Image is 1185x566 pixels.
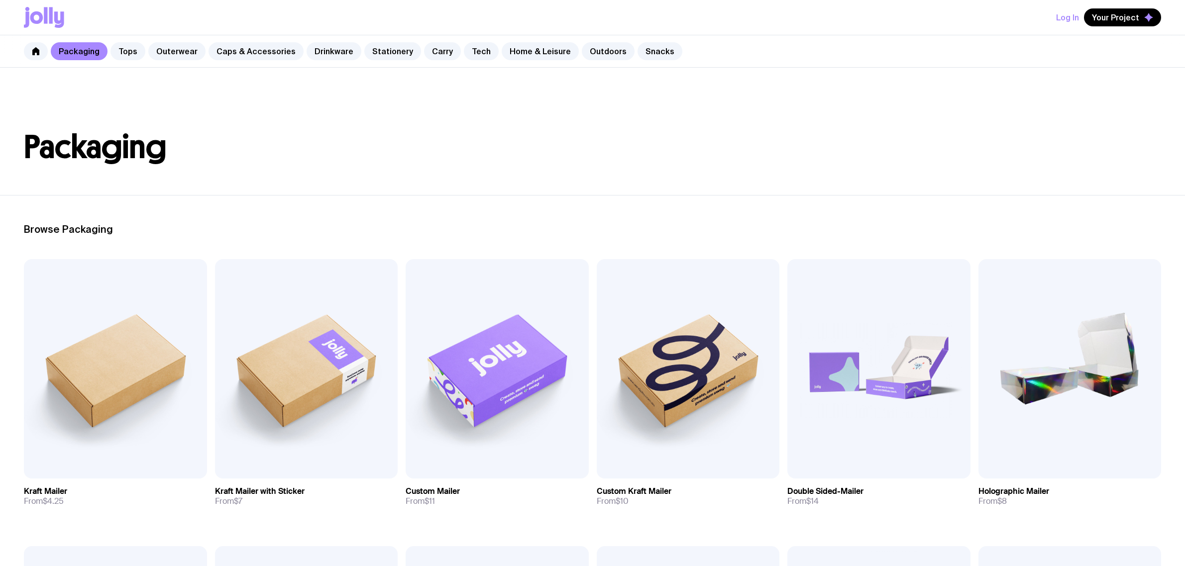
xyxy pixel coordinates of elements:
a: Tech [464,42,499,60]
h2: Browse Packaging [24,223,1161,235]
span: From [24,496,64,506]
a: Outerwear [148,42,206,60]
a: Custom MailerFrom$11 [406,478,589,514]
a: Snacks [638,42,682,60]
h3: Kraft Mailer [24,486,67,496]
h3: Double Sided-Mailer [787,486,863,496]
h3: Holographic Mailer [978,486,1049,496]
a: Stationery [364,42,421,60]
a: Double Sided-MailerFrom$14 [787,478,970,514]
a: Outdoors [582,42,635,60]
h3: Custom Kraft Mailer [597,486,671,496]
span: $14 [806,496,819,506]
h3: Custom Mailer [406,486,460,496]
button: Your Project [1084,8,1161,26]
span: From [787,496,819,506]
span: From [597,496,629,506]
button: Log In [1056,8,1079,26]
a: Caps & Accessories [209,42,304,60]
a: Packaging [51,42,108,60]
span: $11 [425,496,435,506]
a: Custom Kraft MailerFrom$10 [597,478,780,514]
h3: Kraft Mailer with Sticker [215,486,305,496]
a: Holographic MailerFrom$8 [978,478,1162,514]
span: $8 [997,496,1007,506]
span: $7 [234,496,242,506]
span: From [978,496,1007,506]
a: Carry [424,42,461,60]
span: $4.25 [43,496,64,506]
a: Home & Leisure [502,42,579,60]
span: From [215,496,242,506]
span: $10 [616,496,629,506]
a: Tops [110,42,145,60]
a: Kraft Mailer with StickerFrom$7 [215,478,398,514]
a: Kraft MailerFrom$4.25 [24,478,207,514]
h1: Packaging [24,131,1161,163]
span: Your Project [1092,12,1139,22]
a: Drinkware [307,42,361,60]
span: From [406,496,435,506]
